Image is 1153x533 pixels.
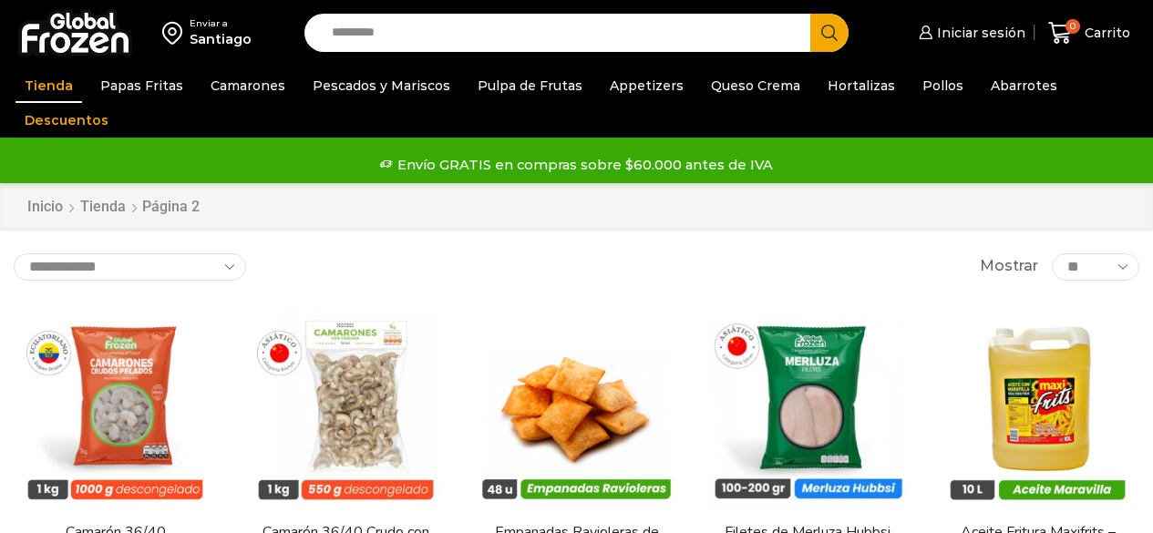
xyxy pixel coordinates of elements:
[982,68,1066,103] a: Abarrotes
[468,68,592,103] a: Pulpa de Frutas
[1044,12,1135,55] a: 0 Carrito
[79,197,127,218] a: Tienda
[190,17,252,30] div: Enviar a
[702,68,809,103] a: Queso Crema
[932,24,1025,42] span: Iniciar sesión
[190,30,252,48] div: Santiago
[818,68,904,103] a: Hortalizas
[26,197,203,218] nav: Breadcrumb
[1065,19,1080,34] span: 0
[142,198,200,215] span: Página 2
[15,103,118,138] a: Descuentos
[810,14,849,52] button: Search button
[91,68,192,103] a: Papas Fritas
[304,68,459,103] a: Pescados y Mariscos
[26,197,64,218] a: Inicio
[1080,24,1130,42] span: Carrito
[601,68,693,103] a: Appetizers
[201,68,294,103] a: Camarones
[914,15,1025,51] a: Iniciar sesión
[162,17,190,48] img: address-field-icon.svg
[980,256,1038,277] span: Mostrar
[913,68,973,103] a: Pollos
[15,68,82,103] a: Tienda
[14,253,246,281] select: Pedido de la tienda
